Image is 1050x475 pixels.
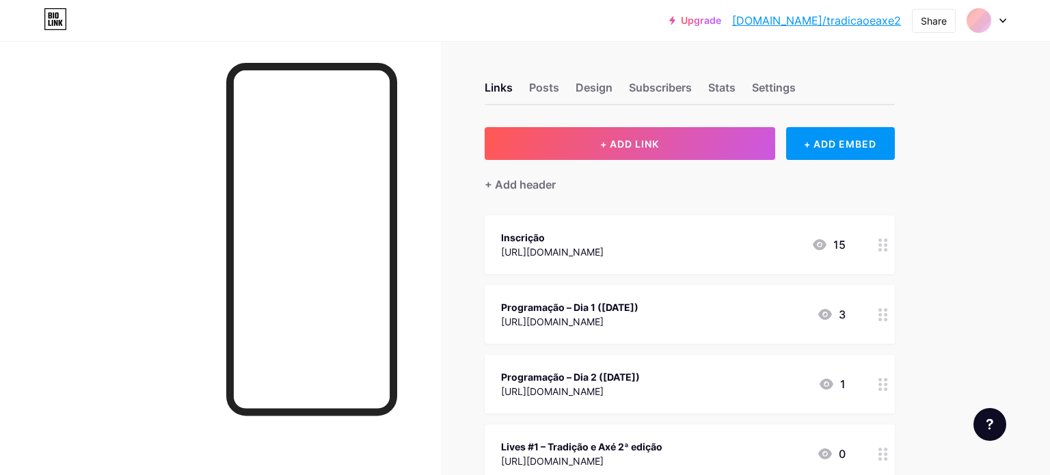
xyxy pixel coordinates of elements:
[921,14,947,28] div: Share
[708,79,736,104] div: Stats
[501,384,640,398] div: [URL][DOMAIN_NAME]
[501,439,662,454] div: Lives #1 – Tradição e Axé 2ª edição
[485,176,556,193] div: + Add header
[501,230,604,245] div: Inscrição
[817,306,846,323] div: 3
[752,79,796,104] div: Settings
[501,454,662,468] div: [URL][DOMAIN_NAME]
[576,79,612,104] div: Design
[501,300,638,314] div: Programação – Dia 1 ([DATE])
[501,370,640,384] div: Programação – Dia 2 ([DATE])
[501,245,604,259] div: [URL][DOMAIN_NAME]
[818,376,846,392] div: 1
[786,127,895,160] div: + ADD EMBED
[811,236,846,253] div: 15
[629,79,692,104] div: Subscribers
[669,15,721,26] a: Upgrade
[529,79,559,104] div: Posts
[732,12,901,29] a: [DOMAIN_NAME]/tradicaoeaxe2
[600,138,659,150] span: + ADD LINK
[485,127,775,160] button: + ADD LINK
[501,314,638,329] div: [URL][DOMAIN_NAME]
[817,446,846,462] div: 0
[485,79,513,104] div: Links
